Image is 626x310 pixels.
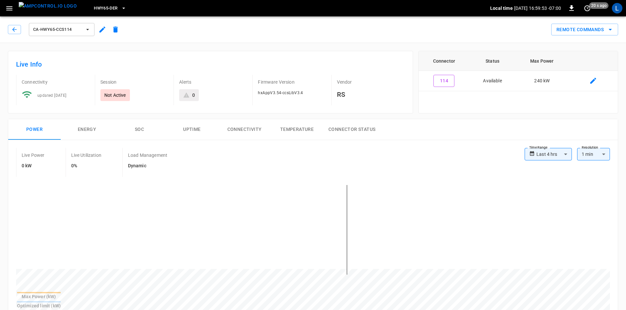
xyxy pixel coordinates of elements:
[128,152,167,158] p: Load Management
[469,71,515,91] td: Available
[515,71,569,91] td: 240 kW
[22,152,45,158] p: Live Power
[582,3,593,13] button: set refresh interval
[536,148,572,160] div: Last 4 hrs
[37,93,67,98] span: updated [DATE]
[589,2,609,9] span: 20 s ago
[19,2,77,10] img: ampcontrol.io logo
[100,79,168,85] p: Session
[33,26,82,33] span: ca-hwy65-ccs114
[258,79,326,85] p: Firmware Version
[323,119,381,140] button: Connector Status
[577,148,610,160] div: 1 min
[551,24,618,36] div: remote commands options
[22,79,90,85] p: Connectivity
[419,51,469,71] th: Connector
[551,24,618,36] button: Remote Commands
[192,92,195,98] div: 0
[271,119,323,140] button: Temperature
[582,145,598,150] label: Resolution
[419,51,618,91] table: connector table
[29,23,94,36] button: ca-hwy65-ccs114
[16,59,405,70] h6: Live Info
[490,5,513,11] p: Local time
[514,5,561,11] p: [DATE] 16:59:53 -07:00
[515,51,569,71] th: Max Power
[337,89,405,100] h6: RS
[61,119,113,140] button: Energy
[113,119,166,140] button: SOC
[128,162,167,170] h6: Dynamic
[529,145,548,150] label: Time Range
[166,119,218,140] button: Uptime
[469,51,515,71] th: Status
[22,162,45,170] h6: 0 kW
[337,79,405,85] p: Vendor
[71,162,101,170] h6: 0%
[258,91,303,95] span: hxAppV3.54-ccsLibV3.4
[179,79,247,85] p: Alerts
[104,92,126,98] p: Not Active
[218,119,271,140] button: Connectivity
[94,5,117,12] span: HWY65-DER
[8,119,61,140] button: Power
[433,75,454,87] button: 114
[612,3,622,13] div: profile-icon
[71,152,101,158] p: Live Utilization
[91,2,129,15] button: HWY65-DER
